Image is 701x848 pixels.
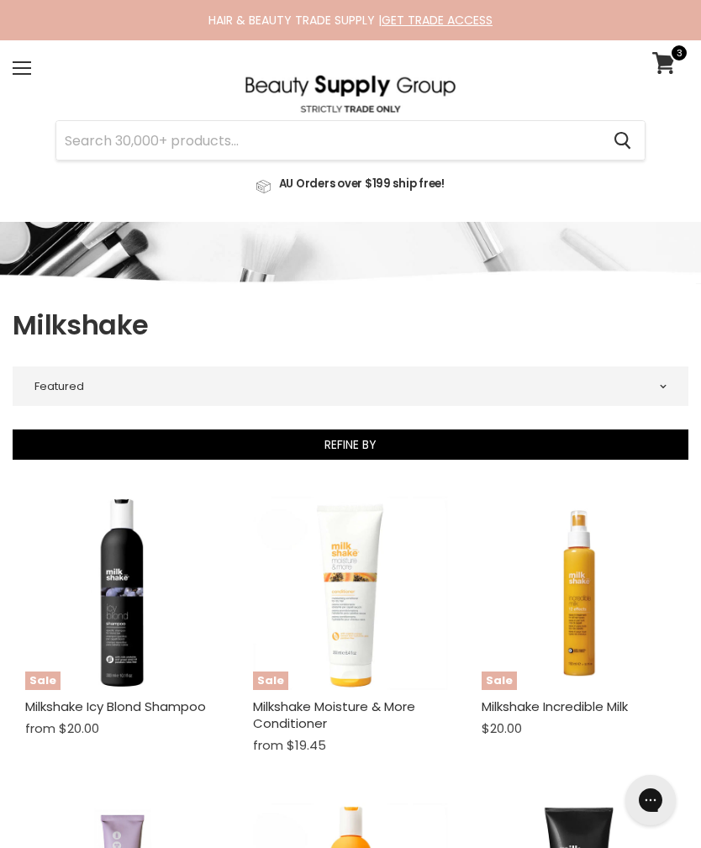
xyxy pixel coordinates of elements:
[482,496,676,690] a: Milkshake Incredible Milk Sale
[253,698,415,732] a: Milkshake Moisture & More Conditioner
[482,672,517,691] span: Sale
[482,719,522,737] span: $20.00
[59,719,99,737] span: $20.00
[253,672,288,691] span: Sale
[13,308,688,343] h1: Milkshake
[253,496,447,690] img: Milkshake Moisture & More Conditioner
[382,12,493,29] a: GET TRADE ACCESS
[482,496,676,690] img: Milkshake Incredible Milk
[25,672,61,691] span: Sale
[253,736,283,754] span: from
[25,719,55,737] span: from
[55,120,646,161] form: Product
[25,496,219,690] a: Milkshake Icy Blond Shampoo Milkshake Icy Blond Shampoo Sale
[482,698,628,715] a: Milkshake Incredible Milk
[25,698,206,715] a: Milkshake Icy Blond Shampoo
[253,496,447,690] a: Milkshake Moisture & More Conditioner Milkshake Moisture & More Conditioner Sale
[56,121,600,160] input: Search
[13,429,688,460] button: Refine By
[25,496,219,690] img: Milkshake Icy Blond Shampoo
[617,769,684,831] iframe: Gorgias live chat messenger
[600,121,645,160] button: Search
[287,736,326,754] span: $19.45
